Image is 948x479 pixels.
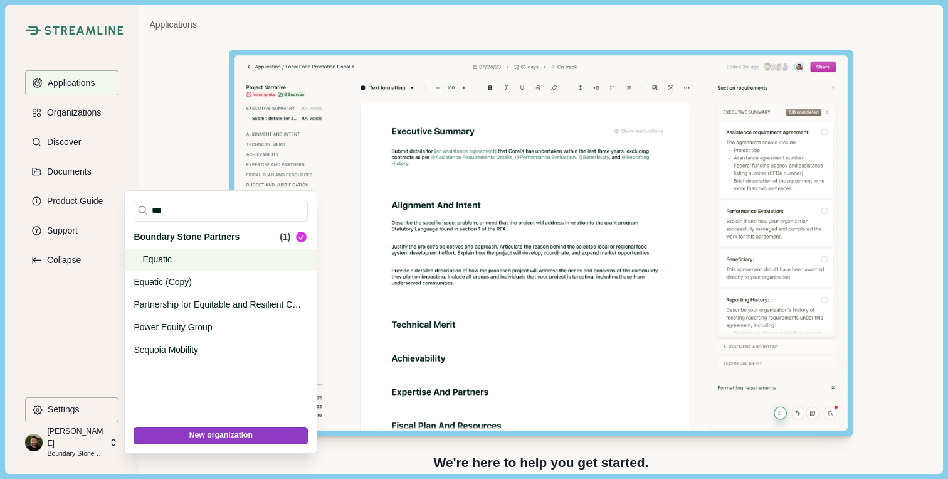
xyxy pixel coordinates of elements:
button: Applications [25,70,118,95]
p: Equatic [142,253,295,266]
img: Streamline Climate Logo [25,25,41,35]
div: ( 1 ) [280,230,290,244]
p: Support [43,225,78,236]
img: profile picture [25,434,43,451]
button: Support [25,218,118,243]
p: Power Equity Group [134,321,303,334]
a: Settings [25,397,118,427]
img: Streamline Editor Demo [229,50,853,436]
a: Streamline Climate LogoStreamline Climate Logo [25,25,118,35]
img: Streamline Climate Logo [45,26,124,35]
p: Discover [43,137,81,148]
p: Applications [43,78,95,89]
p: [PERSON_NAME] [47,426,105,449]
p: Settings [43,404,80,415]
p: Sequoia Mobility [134,343,303,357]
p: Equatic (Copy) [134,276,303,289]
button: Discover [25,129,118,154]
p: Documents [43,166,92,177]
a: Applications [149,18,197,31]
button: Documents [25,159,118,184]
p: Boundary Stone Partners [134,230,275,244]
p: We're here to help you get started. [433,454,648,471]
button: Product Guide [25,188,118,213]
p: Product Guide [43,196,103,207]
p: Partnership for Equitable and Resilient Communities [134,298,303,311]
button: Expand [25,247,118,272]
button: Settings [25,397,118,422]
p: Boundary Stone Partners [47,449,105,459]
p: Collapse [43,255,81,266]
button: New organization [134,427,308,444]
button: Organizations [25,100,118,125]
p: Organizations [43,107,101,118]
